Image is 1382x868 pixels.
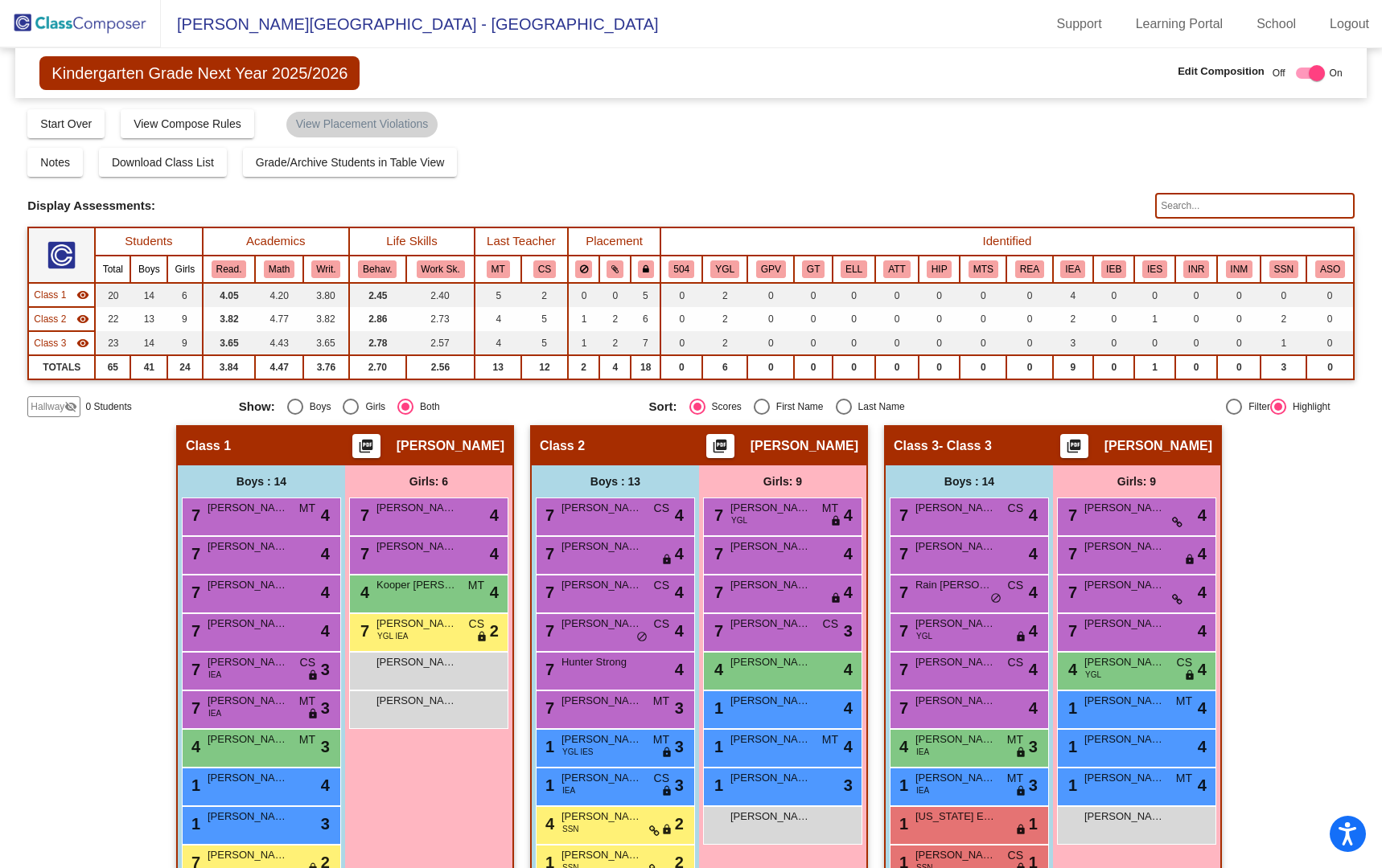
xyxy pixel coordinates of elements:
button: ATT [883,260,910,278]
td: 0 [1134,331,1175,355]
span: [PERSON_NAME] [397,438,504,454]
th: Girls [167,256,202,283]
span: Show: [239,399,275,414]
td: 6 [702,355,747,379]
span: [PERSON_NAME] [561,577,642,593]
span: Class 3 [34,336,66,350]
td: Lanie Dabbs - Class 3 [28,331,95,355]
input: Search... [1155,193,1354,219]
td: 0 [1093,331,1134,355]
span: lock [830,515,841,528]
a: School [1244,11,1309,37]
td: 3.65 [303,331,349,355]
td: 0 [1006,331,1052,355]
button: IEA [1060,260,1085,278]
td: 2 [702,283,747,307]
td: 0 [794,331,833,355]
td: 0 [875,307,919,331]
button: 504 [668,260,694,278]
button: Grade/Archive Students in Table View [243,148,458,177]
span: Class 2 [540,438,585,454]
th: Last Teacher [475,227,568,256]
button: View Compose Rules [121,109,254,138]
th: Intervention-Currently In Reading Intervention [1175,256,1217,283]
td: 0 [1217,355,1261,379]
span: 4 [490,580,499,604]
span: Kindergarten Grade Next Year 2025/2026 [39,56,360,90]
td: 4.77 [255,307,303,331]
td: 0 [919,355,960,379]
span: 7 [895,506,908,524]
span: [PERSON_NAME] [751,438,858,454]
mat-icon: visibility [76,337,89,350]
td: 2 [599,331,631,355]
button: Read. [212,260,247,278]
td: 6 [167,283,202,307]
td: 2 [702,307,747,331]
td: 0 [875,355,919,379]
button: SSN [1269,260,1298,278]
div: Boys : 13 [532,465,699,497]
span: 7 [1064,506,1077,524]
span: - Class 3 [939,438,992,454]
td: 0 [1175,331,1217,355]
td: 0 [919,283,960,307]
button: MT [487,260,510,278]
span: 4 [1029,542,1038,566]
td: 4 [475,331,521,355]
td: 0 [794,355,833,379]
span: Class 2 [34,312,66,326]
td: 23 [95,331,130,355]
span: 4 [1029,503,1038,527]
td: 0 [794,307,833,331]
span: [PERSON_NAME] [915,500,996,516]
button: YGL [710,260,739,278]
td: 0 [1006,355,1052,379]
span: [PERSON_NAME] [730,538,811,555]
td: 0 [919,331,960,355]
td: 0 [1175,355,1217,379]
span: [PERSON_NAME] [208,500,288,516]
span: [PERSON_NAME][GEOGRAPHIC_DATA] - [GEOGRAPHIC_DATA] [161,11,659,37]
span: Class 1 [186,438,231,454]
td: 0 [660,283,702,307]
span: 4 [321,503,330,527]
th: IEP-Behavioral [1093,256,1134,283]
td: 3.80 [303,283,349,307]
span: 7 [710,545,723,563]
td: 0 [1093,355,1134,379]
span: [PERSON_NAME] [915,538,996,555]
td: 18 [631,355,660,379]
td: 0 [794,283,833,307]
span: 7 [541,583,554,601]
td: 4 [599,355,631,379]
mat-icon: picture_as_pdf [710,438,730,461]
th: Keep with teacher [631,256,660,283]
button: Print Students Details [1060,434,1088,458]
td: 0 [960,307,1006,331]
td: 4.20 [255,283,303,307]
span: Edit Composition [1178,63,1265,80]
td: 1 [1134,307,1175,331]
mat-icon: visibility [76,289,89,301]
span: 7 [710,506,723,524]
button: ELL [841,260,867,278]
span: Sort: [649,399,677,414]
span: [PERSON_NAME] [730,577,811,593]
td: 5 [521,331,567,355]
span: 4 [844,542,853,566]
button: Math [264,260,294,278]
th: Intervention-Currently In Math Intervention [1217,256,1261,283]
th: Gifted and Talented [794,256,833,283]
span: Class 1 [34,288,66,302]
td: 3 [1261,355,1306,379]
td: 0 [1306,283,1353,307]
td: 2 [1053,307,1094,331]
td: 4 [1053,283,1094,307]
td: 0 [660,355,702,379]
span: On [1330,66,1343,80]
span: MT [468,577,484,594]
td: 13 [475,355,521,379]
div: Boys : 14 [886,465,1053,497]
span: 0 Students [85,399,131,414]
